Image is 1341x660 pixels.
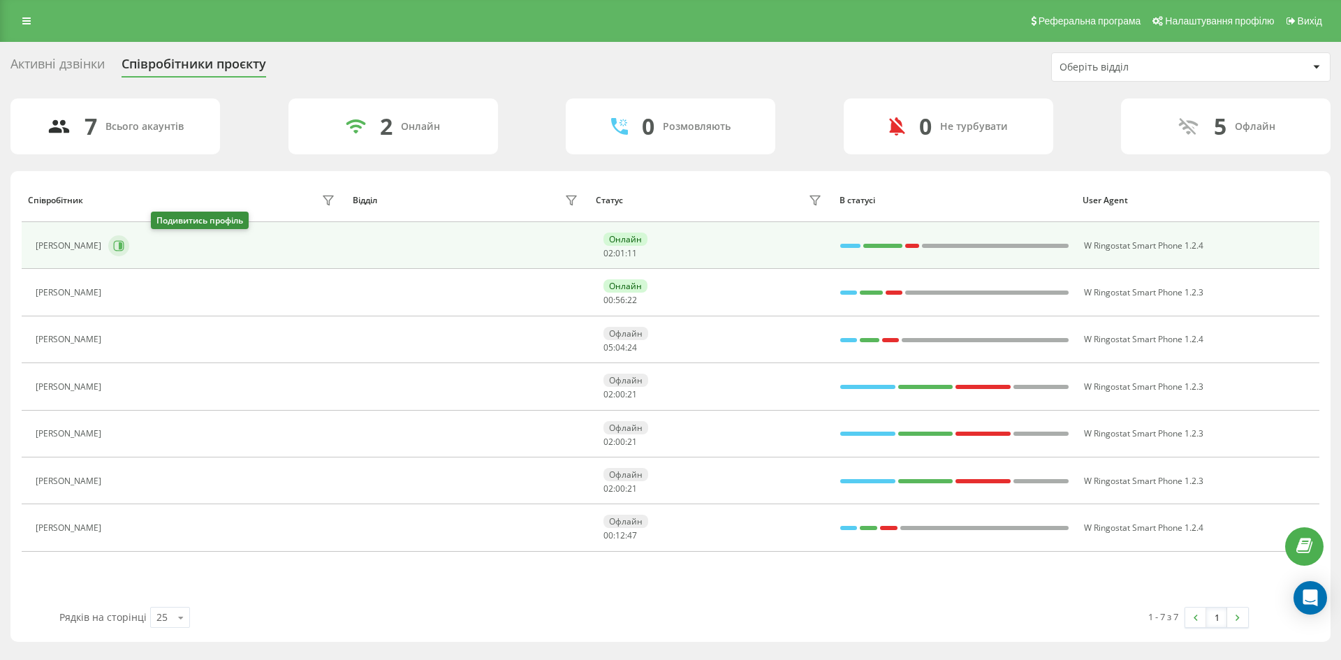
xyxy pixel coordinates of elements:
[627,436,637,448] span: 21
[603,295,637,305] div: : :
[603,342,613,353] span: 05
[10,57,105,78] div: Активні дзвінки
[603,468,648,481] div: Офлайн
[1060,61,1226,73] div: Оберіть відділ
[663,121,731,133] div: Розмовляють
[1165,15,1274,27] span: Налаштування профілю
[603,343,637,353] div: : :
[615,342,625,353] span: 04
[1084,427,1203,439] span: W Ringostat Smart Phone 1.2.3
[36,241,105,251] div: [PERSON_NAME]
[28,196,83,205] div: Співробітник
[603,374,648,387] div: Офлайн
[627,342,637,353] span: 24
[627,247,637,259] span: 11
[596,196,623,205] div: Статус
[36,429,105,439] div: [PERSON_NAME]
[1084,522,1203,534] span: W Ringostat Smart Phone 1.2.4
[642,113,654,140] div: 0
[603,421,648,434] div: Офлайн
[603,233,647,246] div: Онлайн
[156,610,168,624] div: 25
[85,113,97,140] div: 7
[36,335,105,344] div: [PERSON_NAME]
[603,327,648,340] div: Офлайн
[940,121,1008,133] div: Не турбувати
[603,436,613,448] span: 02
[615,294,625,306] span: 56
[36,523,105,533] div: [PERSON_NAME]
[401,121,440,133] div: Онлайн
[1294,581,1327,615] div: Open Intercom Messenger
[919,113,932,140] div: 0
[1084,240,1203,251] span: W Ringostat Smart Phone 1.2.4
[151,212,249,229] div: Подивитись профіль
[627,388,637,400] span: 21
[1084,286,1203,298] span: W Ringostat Smart Phone 1.2.3
[1235,121,1275,133] div: Офлайн
[36,382,105,392] div: [PERSON_NAME]
[603,484,637,494] div: : :
[627,529,637,541] span: 47
[603,247,613,259] span: 02
[353,196,377,205] div: Відділ
[603,529,613,541] span: 00
[36,476,105,486] div: [PERSON_NAME]
[603,249,637,258] div: : :
[1039,15,1141,27] span: Реферальна програма
[1206,608,1227,627] a: 1
[59,610,147,624] span: Рядків на сторінці
[840,196,1070,205] div: В статусі
[627,483,637,494] span: 21
[1083,196,1313,205] div: User Agent
[615,247,625,259] span: 01
[615,388,625,400] span: 00
[603,437,637,447] div: : :
[36,288,105,298] div: [PERSON_NAME]
[1298,15,1322,27] span: Вихід
[615,436,625,448] span: 00
[627,294,637,306] span: 22
[1214,113,1226,140] div: 5
[603,531,637,541] div: : :
[603,279,647,293] div: Онлайн
[615,529,625,541] span: 12
[603,388,613,400] span: 02
[603,483,613,494] span: 02
[105,121,184,133] div: Всього акаунтів
[1084,381,1203,393] span: W Ringostat Smart Phone 1.2.3
[603,515,648,528] div: Офлайн
[615,483,625,494] span: 00
[1084,333,1203,345] span: W Ringostat Smart Phone 1.2.4
[380,113,393,140] div: 2
[122,57,266,78] div: Співробітники проєкту
[1084,475,1203,487] span: W Ringostat Smart Phone 1.2.3
[603,294,613,306] span: 00
[1148,610,1178,624] div: 1 - 7 з 7
[603,390,637,399] div: : :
